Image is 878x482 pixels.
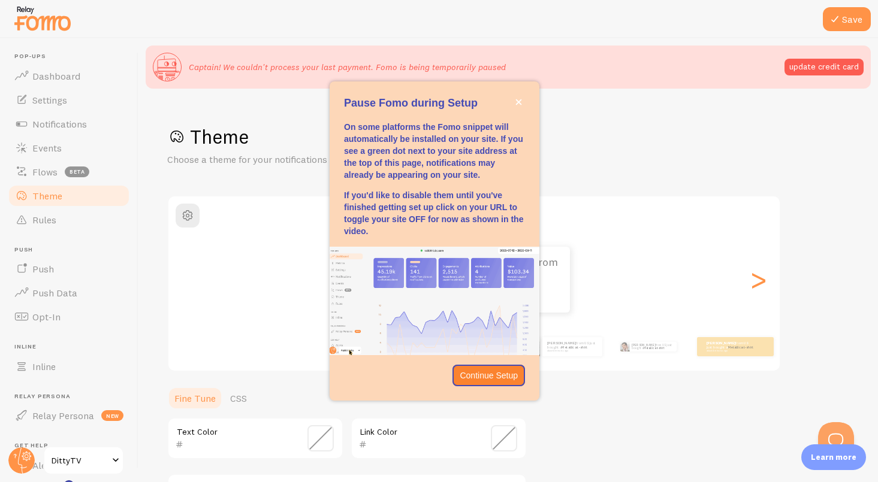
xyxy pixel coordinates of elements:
[344,121,525,181] p: On some platforms the Fomo snippet will automatically be installed on your site. If you see a gre...
[14,393,131,401] span: Relay Persona
[223,386,254,410] a: CSS
[632,342,672,351] p: from US just bought a
[7,160,131,184] a: Flows beta
[7,208,131,232] a: Rules
[344,189,525,237] p: If you'd like to disable them until you've finished getting set up click on your URL to toggle yo...
[707,341,735,345] strong: [PERSON_NAME]
[344,96,525,111] p: Pause Fomo during Setup
[14,343,131,351] span: Inline
[811,451,856,463] p: Learn more
[707,341,755,352] p: from US just bought a
[547,350,596,352] small: about 4 minutes ago
[32,190,62,202] span: Theme
[330,81,539,400] div: Pause Fomo during Setup
[167,125,849,149] h1: Theme
[32,410,94,422] span: Relay Persona
[818,422,854,458] iframe: Help Scout Beacon - Open
[13,3,73,34] img: fomo-relay-logo-orange.svg
[52,453,108,468] span: DittyTV
[32,287,77,299] span: Push Data
[644,346,664,350] a: Metallica t-shirt
[7,184,131,208] a: Theme
[452,365,525,386] button: Continue Setup
[785,59,864,75] button: update credit card
[32,118,87,130] span: Notifications
[728,344,753,349] a: Metallica t-shirt
[562,344,587,349] a: Metallica t-shirt
[14,53,131,60] span: Pop-ups
[7,354,131,378] a: Inline
[7,404,131,428] a: Relay Persona new
[512,96,525,108] button: close,
[32,142,62,154] span: Events
[101,410,123,421] span: new
[7,88,131,112] a: Settings
[43,446,124,475] a: DittyTV
[7,64,131,88] a: Dashboard
[14,246,131,254] span: Push
[168,204,780,222] h2: Classic
[521,337,540,356] img: Fomo
[547,341,576,345] strong: [PERSON_NAME]
[32,311,61,323] span: Opt-In
[14,442,131,450] span: Get Help
[7,305,131,329] a: Opt-In
[32,94,67,106] span: Settings
[801,444,866,470] div: Learn more
[620,342,629,351] img: Fomo
[32,166,58,178] span: Flows
[32,263,54,275] span: Push
[32,70,80,82] span: Dashboard
[547,341,598,352] p: from US just bought a
[7,112,131,136] a: Notifications
[460,369,518,381] p: Continue Setup
[7,136,131,160] a: Events
[751,237,765,323] div: Next slide
[7,257,131,281] a: Push
[65,166,89,177] span: beta
[707,350,753,352] small: about 4 minutes ago
[167,386,223,410] a: Fine Tune
[32,360,56,372] span: Inline
[167,153,455,166] p: Choose a theme for your notifications
[632,343,656,347] strong: [PERSON_NAME]
[32,214,56,226] span: Rules
[7,281,131,305] a: Push Data
[189,61,506,73] p: Captain! We couldn't process your last payment. Fomo is being temporarily paused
